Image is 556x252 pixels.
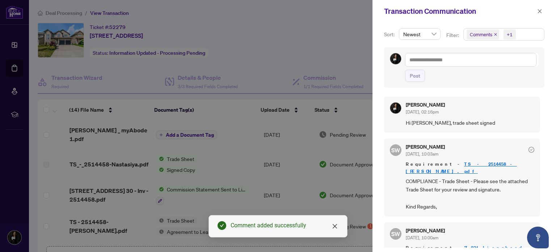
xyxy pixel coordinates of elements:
[390,53,401,64] img: Profile Icon
[507,31,513,38] div: +1
[406,228,445,233] h5: [PERSON_NAME]
[218,221,226,230] span: check-circle
[405,70,425,82] button: Post
[446,31,460,39] p: Filter:
[528,231,534,236] span: check-circle
[384,6,535,17] div: Transaction Communication
[391,229,400,238] span: SW
[528,147,534,153] span: check-circle
[470,31,492,38] span: Comments
[527,227,549,248] button: Open asap
[537,9,542,14] span: close
[231,221,338,230] div: Comment added successfully
[406,102,445,107] h5: [PERSON_NAME]
[403,29,436,40] span: Newest
[406,144,445,149] h5: [PERSON_NAME]
[390,103,401,113] img: Profile Icon
[467,29,499,40] span: Comments
[494,33,497,36] span: close
[406,119,534,127] span: Hi [PERSON_NAME], trade sheet signed
[332,223,338,229] span: close
[406,109,439,115] span: [DATE], 02:16pm
[406,161,534,175] span: Requirement -
[406,177,534,211] span: COMPLIANCE - Trade Sheet - Please see the attached Trade Sheet for your review and signature. Kin...
[331,222,339,230] a: Close
[406,235,438,240] span: [DATE], 10:00am
[391,146,400,155] span: SW
[406,151,438,157] span: [DATE], 10:03am
[384,30,396,38] p: Sort:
